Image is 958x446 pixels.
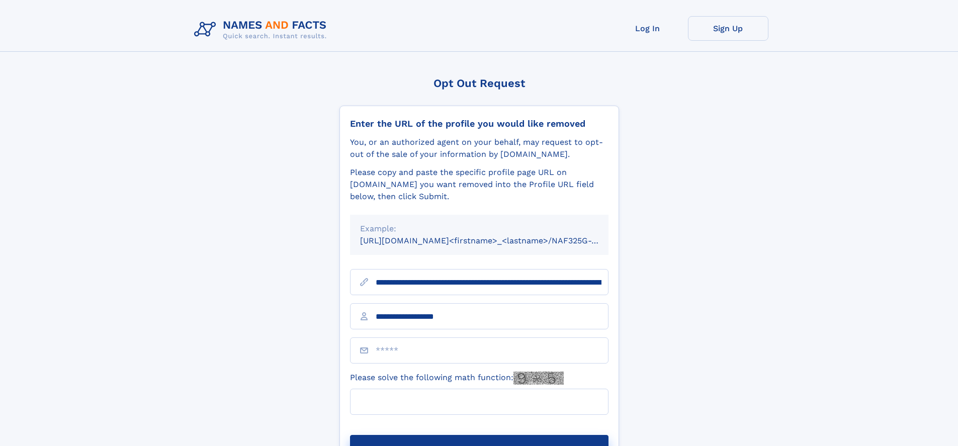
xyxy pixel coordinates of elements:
[688,16,768,41] a: Sign Up
[360,223,598,235] div: Example:
[339,77,619,90] div: Opt Out Request
[350,118,608,129] div: Enter the URL of the profile you would like removed
[350,136,608,160] div: You, or an authorized agent on your behalf, may request to opt-out of the sale of your informatio...
[607,16,688,41] a: Log In
[350,166,608,203] div: Please copy and paste the specific profile page URL on [DOMAIN_NAME] you want removed into the Pr...
[190,16,335,43] img: Logo Names and Facts
[360,236,628,245] small: [URL][DOMAIN_NAME]<firstname>_<lastname>/NAF325G-xxxxxxxx
[350,372,564,385] label: Please solve the following math function:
